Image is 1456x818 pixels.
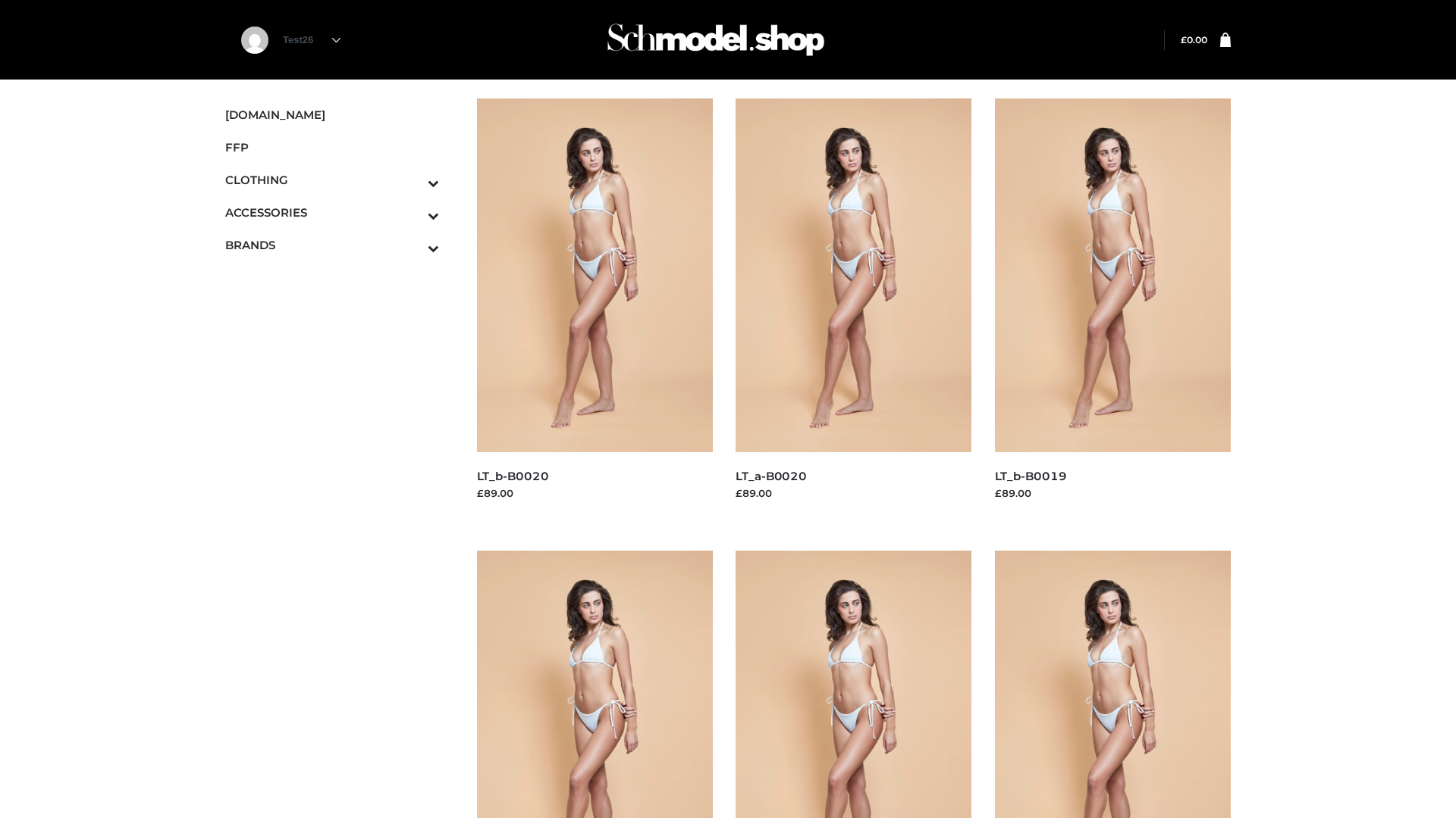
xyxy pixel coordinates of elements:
a: LT_b-B0019 [995,469,1067,483]
button: Toggle Submenu [386,196,439,229]
bdi: 0.00 [1181,34,1207,45]
a: LT_a-B0020 [736,469,807,483]
span: £ [1181,34,1187,45]
a: LT_b-B0020 [477,469,549,483]
div: £89.00 [995,485,1232,501]
div: £89.00 [477,485,714,501]
a: CLOTHINGToggle Submenu [225,164,439,196]
span: CLOTHING [225,171,439,189]
button: Toggle Submenu [386,229,439,261]
span: FFP [225,139,439,156]
a: Read more [736,503,792,515]
div: £89.00 [736,485,972,501]
img: Schmodel Admin 964 [602,10,830,70]
a: Test26 [283,34,340,45]
a: FFP [225,131,439,164]
button: Toggle Submenu [386,164,439,196]
a: Read more [477,503,533,515]
span: BRANDS [225,236,439,254]
span: [DOMAIN_NAME] [225,106,439,123]
a: [DOMAIN_NAME] [225,98,439,131]
a: £0.00 [1181,34,1207,45]
a: ACCESSORIESToggle Submenu [225,196,439,229]
a: Read more [995,503,1051,515]
a: BRANDSToggle Submenu [225,229,439,261]
span: ACCESSORIES [225,204,439,221]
